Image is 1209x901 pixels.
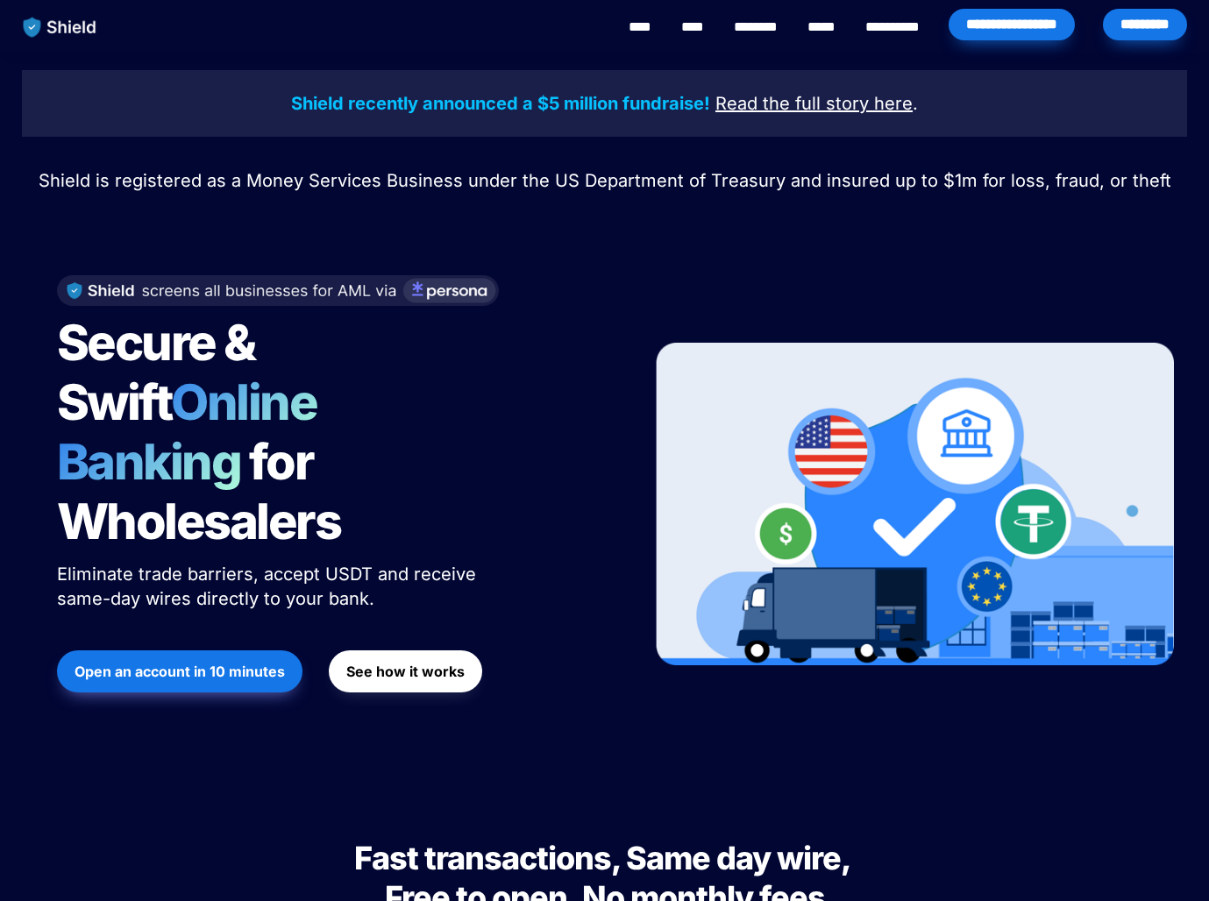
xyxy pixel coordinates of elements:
[715,96,869,113] a: Read the full story
[57,564,481,609] span: Eliminate trade barriers, accept USDT and receive same-day wires directly to your bank.
[57,650,302,692] button: Open an account in 10 minutes
[15,9,105,46] img: website logo
[57,432,341,551] span: for Wholesalers
[874,96,913,113] a: here
[57,372,335,492] span: Online Banking
[57,642,302,701] a: Open an account in 10 minutes
[57,313,264,432] span: Secure & Swift
[75,663,285,680] strong: Open an account in 10 minutes
[874,93,913,114] u: here
[291,93,710,114] strong: Shield recently announced a $5 million fundraise!
[39,170,1171,191] span: Shield is registered as a Money Services Business under the US Department of Treasury and insured...
[346,663,465,680] strong: See how it works
[715,93,869,114] u: Read the full story
[913,93,918,114] span: .
[329,650,482,692] button: See how it works
[329,642,482,701] a: See how it works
